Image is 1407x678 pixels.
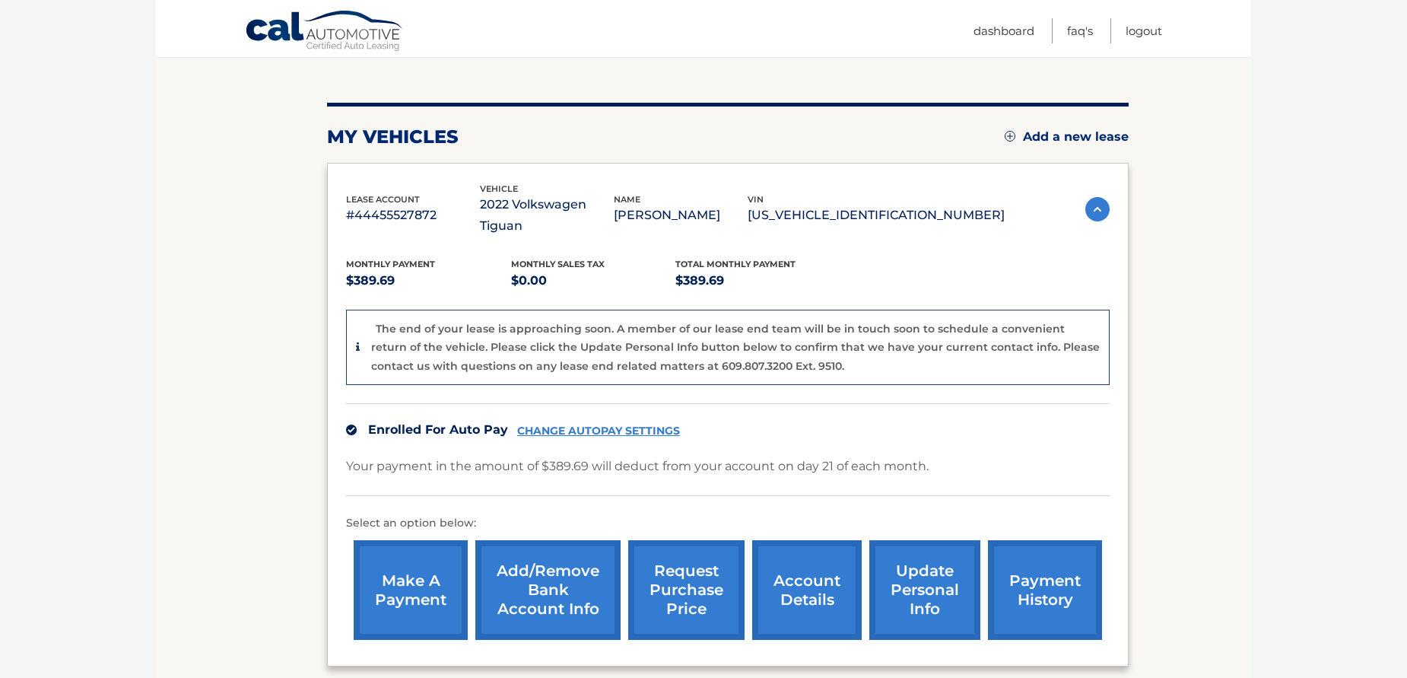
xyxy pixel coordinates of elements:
img: accordion-active.svg [1085,197,1110,221]
a: Logout [1126,18,1162,43]
span: lease account [346,194,420,205]
p: Your payment in the amount of $389.69 will deduct from your account on day 21 of each month. [346,456,929,477]
span: Monthly Payment [346,259,435,269]
a: FAQ's [1067,18,1093,43]
p: $0.00 [511,270,676,291]
span: Enrolled For Auto Pay [368,422,508,437]
a: request purchase price [628,540,745,640]
a: make a payment [354,540,468,640]
a: update personal info [869,540,980,640]
span: Total Monthly Payment [675,259,796,269]
img: check.svg [346,425,357,435]
a: CHANGE AUTOPAY SETTINGS [517,425,680,438]
p: [PERSON_NAME] [614,205,748,226]
span: name [614,194,640,205]
a: payment history [988,540,1102,640]
h2: my vehicles [327,126,459,148]
p: Select an option below: [346,514,1110,533]
p: #44455527872 [346,205,480,226]
p: The end of your lease is approaching soon. A member of our lease end team will be in touch soon t... [371,322,1100,373]
p: $389.69 [675,270,840,291]
img: add.svg [1005,131,1015,142]
span: vehicle [480,183,518,194]
p: [US_VEHICLE_IDENTIFICATION_NUMBER] [748,205,1005,226]
a: Cal Automotive [245,10,405,54]
a: Dashboard [973,18,1034,43]
span: vin [748,194,764,205]
a: Add a new lease [1005,129,1129,145]
a: account details [752,540,862,640]
p: $389.69 [346,270,511,291]
span: Monthly sales Tax [511,259,605,269]
a: Add/Remove bank account info [475,540,621,640]
p: 2022 Volkswagen Tiguan [480,194,614,237]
